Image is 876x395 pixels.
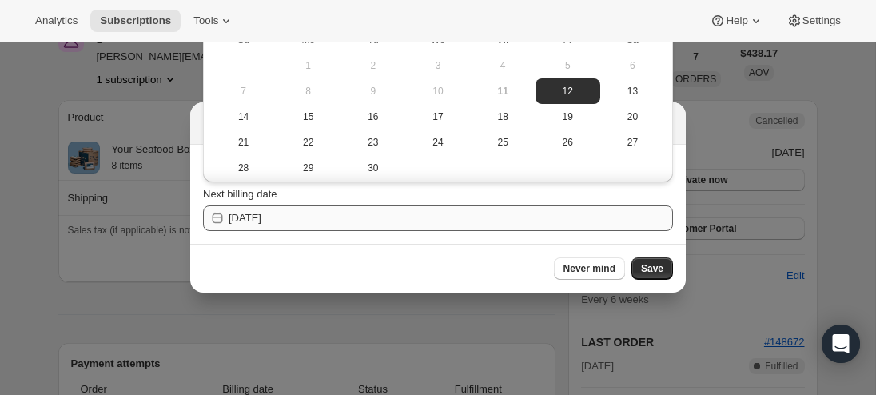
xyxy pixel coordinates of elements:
span: 19 [542,110,594,123]
button: Friday September 5 2025 [536,53,600,78]
button: Wednesday September 10 2025 [405,78,470,104]
button: Today Thursday September 11 2025 [471,78,536,104]
button: Saturday September 27 2025 [600,130,665,155]
span: 24 [412,136,464,149]
button: Friday September 26 2025 [536,130,600,155]
button: Tuesday September 9 2025 [340,78,405,104]
button: Thursday September 25 2025 [471,130,536,155]
span: 26 [542,136,594,149]
span: Analytics [35,14,78,27]
span: 14 [217,110,269,123]
span: 6 [607,59,659,72]
button: Never mind [554,257,625,280]
button: Analytics [26,10,87,32]
span: 7 [217,85,269,98]
button: Saturday September 6 2025 [600,53,665,78]
button: Monday September 22 2025 [276,130,340,155]
button: Wednesday September 17 2025 [405,104,470,130]
button: Settings [777,10,850,32]
span: Save [641,262,663,275]
button: Friday September 19 2025 [536,104,600,130]
span: 27 [607,136,659,149]
button: Friday September 12 2025 [536,78,600,104]
span: 4 [477,59,529,72]
button: Tuesday September 30 2025 [340,155,405,181]
span: Subscriptions [100,14,171,27]
button: Subscriptions [90,10,181,32]
span: 18 [477,110,529,123]
button: Sunday September 14 2025 [211,104,276,130]
span: 2 [347,59,399,72]
button: Tuesday September 23 2025 [340,130,405,155]
span: Next billing date [203,188,277,200]
button: Tuesday September 16 2025 [340,104,405,130]
span: 1 [282,59,334,72]
span: 10 [412,85,464,98]
span: 21 [217,136,269,149]
span: 30 [347,162,399,174]
span: 23 [347,136,399,149]
button: Monday September 8 2025 [276,78,340,104]
span: 29 [282,162,334,174]
button: Save [631,257,673,280]
button: Sunday September 7 2025 [211,78,276,104]
button: Tools [184,10,244,32]
span: 20 [607,110,659,123]
button: Thursday September 18 2025 [471,104,536,130]
span: 9 [347,85,399,98]
button: Help [700,10,773,32]
span: 15 [282,110,334,123]
span: Help [726,14,747,27]
button: Sunday September 28 2025 [211,155,276,181]
span: 16 [347,110,399,123]
span: Never mind [563,262,615,275]
span: 8 [282,85,334,98]
span: Tools [193,14,218,27]
span: 11 [477,85,529,98]
button: Monday September 1 2025 [276,53,340,78]
span: 28 [217,162,269,174]
button: Sunday September 21 2025 [211,130,276,155]
span: 5 [542,59,594,72]
button: Wednesday September 3 2025 [405,53,470,78]
button: Thursday September 4 2025 [471,53,536,78]
span: 12 [542,85,594,98]
button: Monday September 29 2025 [276,155,340,181]
span: 3 [412,59,464,72]
div: Open Intercom Messenger [822,325,860,363]
span: 13 [607,85,659,98]
button: Monday September 15 2025 [276,104,340,130]
button: Wednesday September 24 2025 [405,130,470,155]
button: Saturday September 13 2025 [600,78,665,104]
button: Saturday September 20 2025 [600,104,665,130]
button: Tuesday September 2 2025 [340,53,405,78]
span: 22 [282,136,334,149]
span: 25 [477,136,529,149]
span: 17 [412,110,464,123]
span: Settings [802,14,841,27]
